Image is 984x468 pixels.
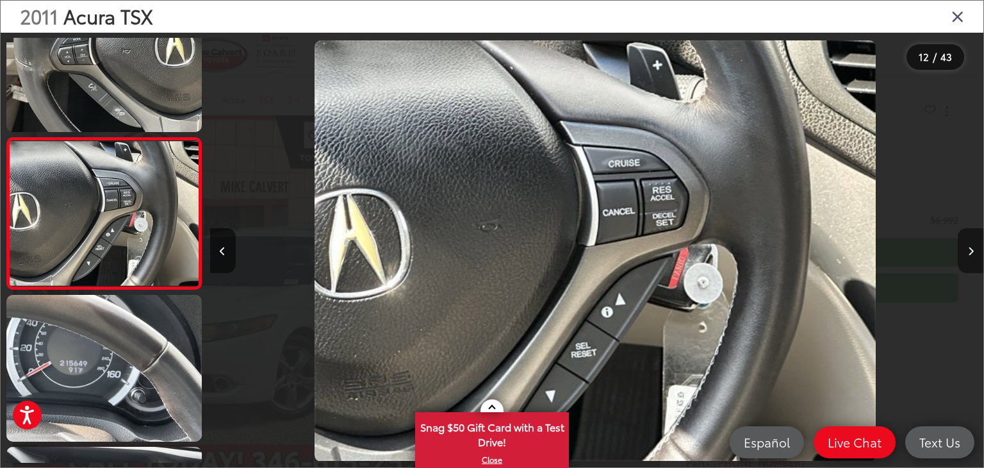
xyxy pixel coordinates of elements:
[730,426,804,458] a: Español
[940,49,952,63] span: 43
[737,434,796,450] span: Español
[208,40,981,462] div: 2011 Acura TSX 2.4 11
[8,141,201,286] img: 2011 Acura TSX 2.4
[919,49,929,63] span: 12
[20,2,58,29] span: 2011
[63,2,153,29] span: Acura TSX
[416,414,568,453] span: Snag $50 Gift Card with a Test Drive!
[913,434,967,450] span: Text Us
[951,8,964,24] i: Close gallery
[4,294,204,443] img: 2011 Acura TSX 2.4
[958,228,983,273] button: Next image
[315,40,876,462] img: 2011 Acura TSX 2.4
[821,434,888,450] span: Live Chat
[905,426,974,458] a: Text Us
[814,426,896,458] a: Live Chat
[210,228,236,273] button: Previous image
[931,53,938,62] span: /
